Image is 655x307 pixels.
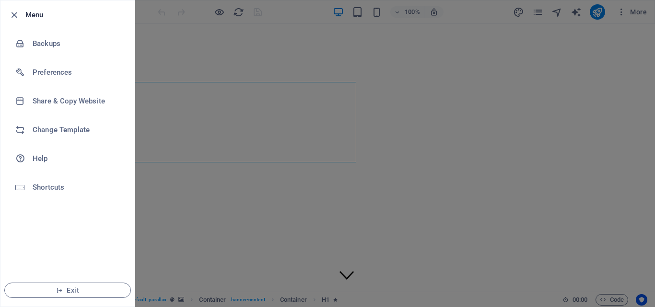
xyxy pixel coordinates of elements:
[33,38,121,49] h6: Backups
[33,124,121,136] h6: Change Template
[0,144,135,173] a: Help
[33,182,121,193] h6: Shortcuts
[33,95,121,107] h6: Share & Copy Website
[33,153,121,164] h6: Help
[25,9,127,21] h6: Menu
[4,283,131,298] button: Exit
[33,67,121,78] h6: Preferences
[12,286,123,294] span: Exit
